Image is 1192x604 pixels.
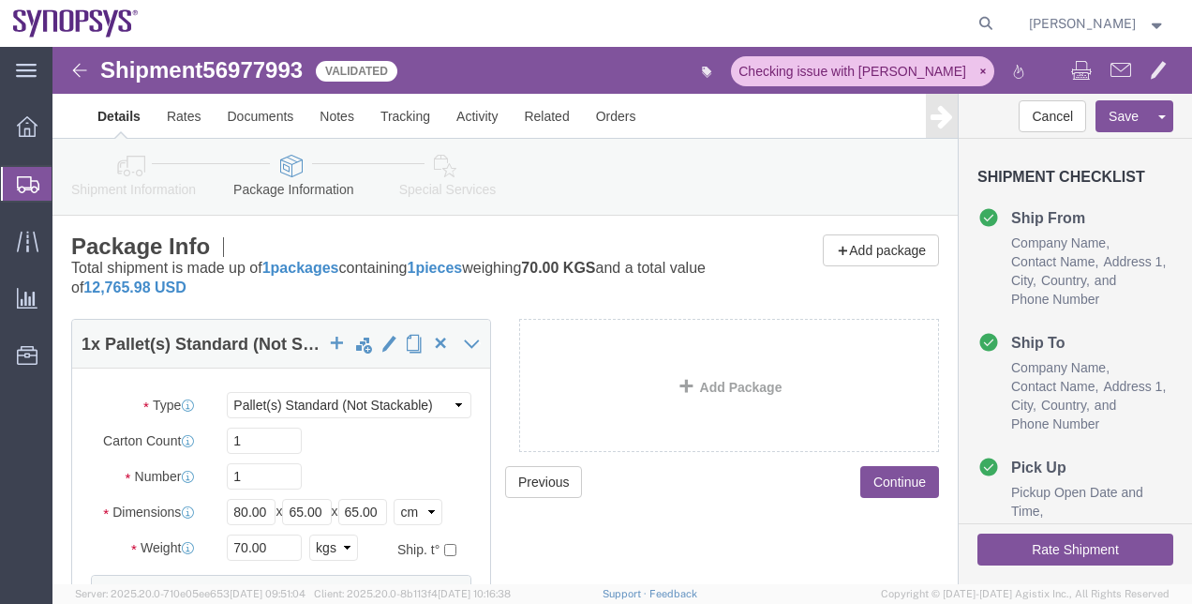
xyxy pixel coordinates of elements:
[1028,12,1167,35] button: [PERSON_NAME]
[75,588,305,599] span: Server: 2025.20.0-710e05ee653
[438,588,511,599] span: [DATE] 10:16:38
[603,588,649,599] a: Support
[230,588,305,599] span: [DATE] 09:51:04
[649,588,697,599] a: Feedback
[52,47,1192,584] iframe: FS Legacy Container
[314,588,511,599] span: Client: 2025.20.0-8b113f4
[1029,13,1136,34] span: Rachelle Varela
[881,586,1170,602] span: Copyright © [DATE]-[DATE] Agistix Inc., All Rights Reserved
[13,9,139,38] img: logo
